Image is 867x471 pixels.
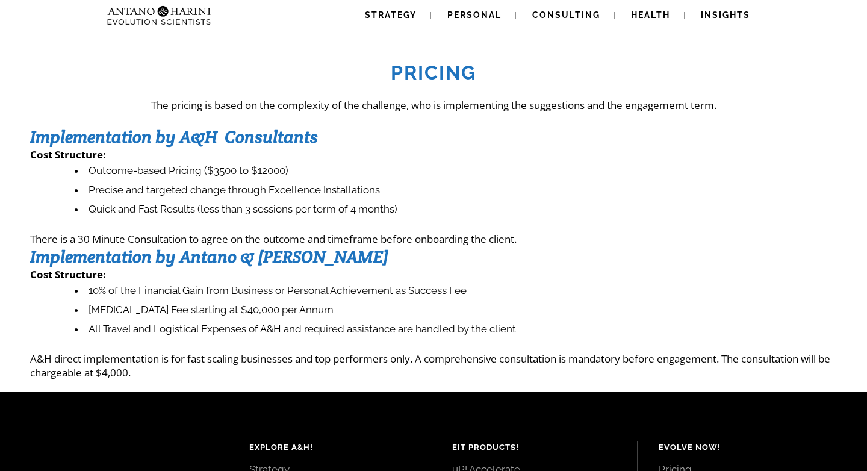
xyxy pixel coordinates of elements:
strong: Cost Structure [30,148,103,161]
strong: Pricing [391,61,476,84]
li: Quick and Fast Results (less than 3 sessions per term of 4 months) [75,200,837,219]
span: Strategy [365,10,417,20]
h4: Explore A&H! [249,441,416,454]
p: A&H direct implementation is for fast scaling businesses and top performers only. A comprehensive... [30,352,837,379]
strong: Implementation by Antano & [PERSON_NAME] [30,246,388,267]
li: 10% of the Financial Gain from Business or Personal Achievement as Success Fee [75,281,837,301]
span: Health [631,10,670,20]
li: [MEDICAL_DATA] Fee starting at $40,000 per Annum [75,301,837,320]
li: All Travel and Logistical Expenses of A&H and required assistance are handled by the client [75,320,837,339]
span: Personal [447,10,502,20]
strong: : [103,148,106,161]
p: There is a 30 Minute Consultation to agree on the outcome and timeframe before onboarding the cli... [30,232,837,246]
p: The pricing is based on the complexity of the challenge, who is implementing the suggestions and ... [30,98,837,112]
h4: EIT Products! [452,441,619,454]
strong: Cost Structure: [30,267,106,281]
span: Consulting [532,10,600,20]
li: Outcome-based Pricing ($3500 to $12000) [75,161,837,181]
h4: Evolve Now! [659,441,841,454]
span: Insights [701,10,750,20]
strong: Implementation by A&H Consultants [30,126,318,148]
li: Precise and targeted change through Excellence Installations [75,181,837,200]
